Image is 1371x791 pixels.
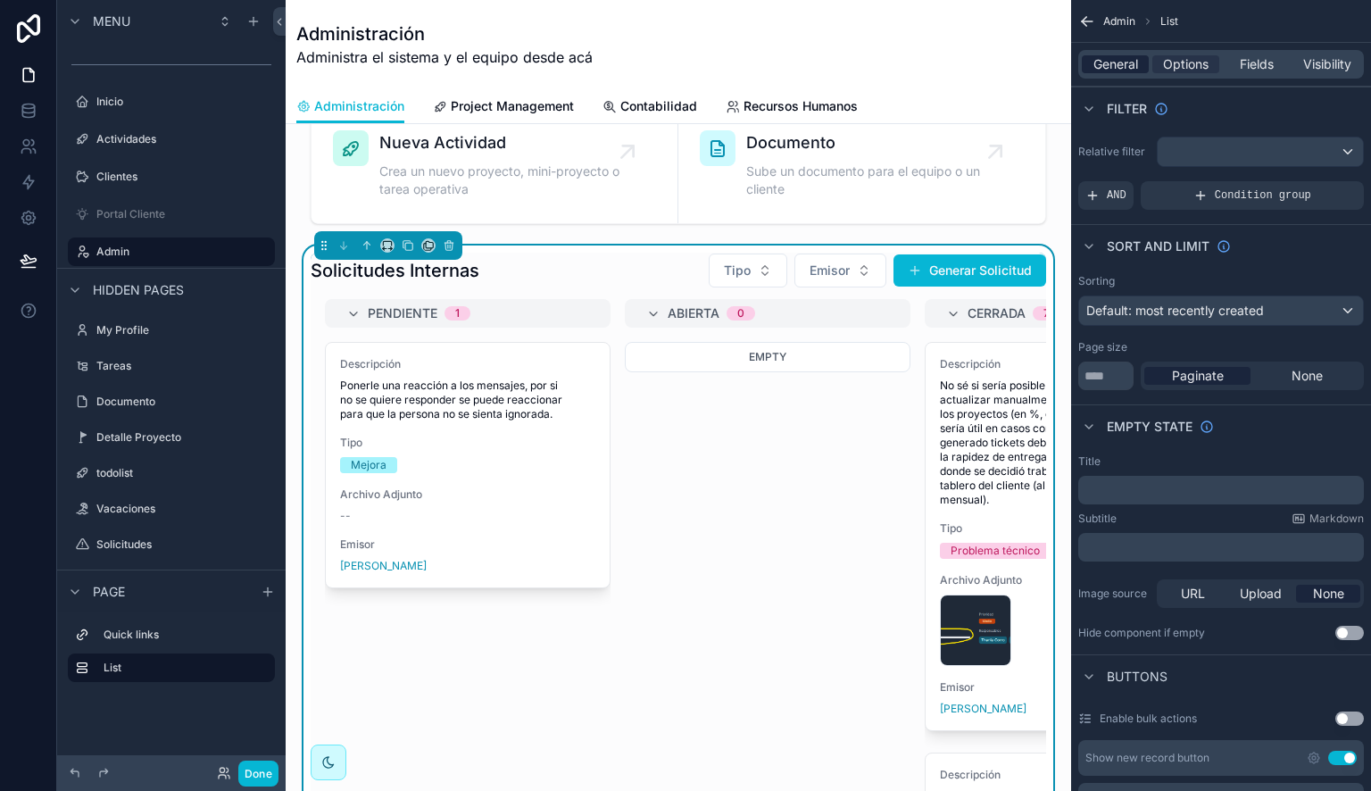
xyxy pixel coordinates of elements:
[1163,55,1209,73] span: Options
[68,316,275,345] a: My Profile
[1240,55,1274,73] span: Fields
[1107,100,1147,118] span: Filter
[68,459,275,487] a: todolist
[668,304,719,322] span: Abierta
[296,90,404,124] a: Administración
[96,323,271,337] label: My Profile
[340,357,595,371] span: Descripción
[96,537,271,552] label: Solicitudes
[68,566,275,595] a: Gestion de Informacion
[1313,585,1344,603] span: None
[238,761,278,787] button: Done
[104,628,268,642] label: Quick links
[68,352,275,380] a: Tareas
[68,87,275,116] a: Inicio
[57,612,286,700] div: scrollable content
[296,21,593,46] h1: Administración
[96,502,271,516] label: Vacaciones
[93,281,184,299] span: Hidden pages
[794,254,886,287] button: Select Button
[296,46,593,68] span: Administra el sistema y el equipo desde acá
[340,559,427,573] a: [PERSON_NAME]
[940,573,1195,587] span: Archivo Adjunto
[68,387,275,416] a: Documento
[368,304,437,322] span: Pendiente
[68,200,275,229] a: Portal Cliente
[96,466,271,480] label: todolist
[96,430,271,445] label: Detalle Proyecto
[311,258,479,283] h1: Solicitudes Internas
[1078,587,1150,601] label: Image source
[1240,585,1282,603] span: Upload
[93,12,130,30] span: Menu
[1107,418,1192,436] span: Empty state
[940,702,1026,716] a: [PERSON_NAME]
[1093,55,1138,73] span: General
[940,521,1195,536] span: Tipo
[1078,533,1364,562] div: scrollable content
[1078,626,1205,640] div: Hide component if empty
[96,132,271,146] label: Actividades
[96,245,264,259] label: Admin
[893,254,1046,287] button: Generar Solicitud
[68,530,275,559] a: Solicitudes
[455,306,460,321] div: 1
[1078,512,1117,526] label: Subtitle
[709,254,787,287] button: Select Button
[1078,274,1115,288] label: Sorting
[96,395,271,409] label: Documento
[340,537,595,552] span: Emisor
[314,97,404,115] span: Administración
[940,768,1195,782] span: Descripción
[1086,303,1264,318] span: Default: most recently created
[351,457,386,473] div: Mejora
[451,97,574,115] span: Project Management
[1078,145,1150,159] label: Relative filter
[1292,367,1323,385] span: None
[1160,14,1178,29] span: List
[325,342,611,588] a: DescripciónPonerle una reacción a los mensajes, por si no se quiere responder se puede reaccionar...
[104,661,261,675] label: List
[96,207,271,221] label: Portal Cliente
[1181,585,1205,603] span: URL
[340,509,351,523] span: --
[93,583,125,601] span: Page
[68,125,275,154] a: Actividades
[726,90,858,126] a: Recursos Humanos
[1303,55,1351,73] span: Visibility
[737,306,744,321] div: 0
[96,170,271,184] label: Clientes
[1078,296,1364,326] button: Default: most recently created
[968,304,1026,322] span: Cerrada
[1172,367,1224,385] span: Paginate
[96,95,271,109] label: Inicio
[68,162,275,191] a: Clientes
[1215,188,1311,203] span: Condition group
[68,495,275,523] a: Vacaciones
[1100,712,1197,726] label: Enable bulk actions
[940,379,1195,507] span: No sé si sería posible habilitar la opción de actualizar manualmente la barra de progreso de los ...
[1078,476,1364,504] div: scrollable content
[951,543,1040,559] div: Problema técnico
[810,262,850,279] span: Emisor
[1103,14,1135,29] span: Admin
[744,97,858,115] span: Recursos Humanos
[940,680,1195,695] span: Emisor
[1309,512,1364,526] span: Markdown
[433,90,574,126] a: Project Management
[925,342,1210,731] a: DescripciónNo sé si sería posible habilitar la opción de actualizar manualmente la barra de progr...
[749,350,786,363] span: Empty
[724,262,751,279] span: Tipo
[1085,751,1209,765] div: Show new record button
[940,357,1195,371] span: Descripción
[340,379,595,421] span: Ponerle una reacción a los mensajes, por si no se quiere responder se puede reaccionar para que l...
[96,359,271,373] label: Tareas
[68,423,275,452] a: Detalle Proyecto
[620,97,697,115] span: Contabilidad
[68,237,275,266] a: Admin
[1107,668,1167,686] span: Buttons
[602,90,697,126] a: Contabilidad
